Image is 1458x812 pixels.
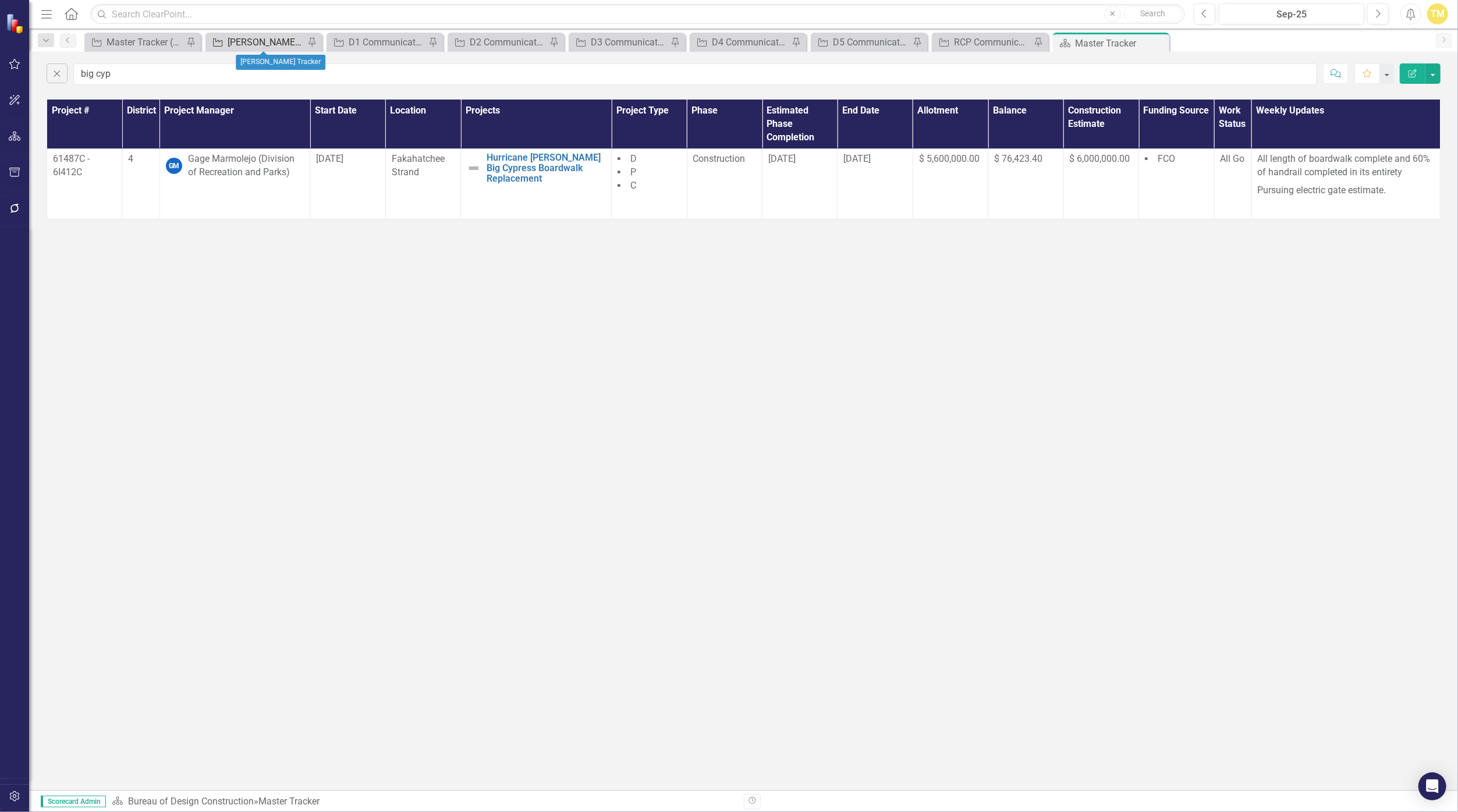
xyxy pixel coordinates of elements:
[1139,149,1214,219] td: Double-Click to Edit
[1124,6,1182,22] button: Search
[188,153,304,179] div: Gage Marmolejo (Division of Recreation and Parks)
[258,796,320,807] div: Master Tracker
[1063,149,1138,219] td: Double-Click to Edit
[228,35,304,49] div: [PERSON_NAME] Tracker
[693,35,789,49] a: D4 Communications Tracker
[1070,153,1130,164] span: $ 6,000,000.00
[833,35,910,49] div: D5 Communications Tracker
[236,55,325,70] div: [PERSON_NAME] Tracker
[128,153,133,164] span: 4
[935,35,1031,49] a: RCP Communications Tracker
[310,149,385,219] td: Double-Click to Edit
[41,796,106,807] span: Scorecard Admin
[1158,153,1175,164] span: FCO
[349,35,425,49] div: D1 Communications Tracker
[73,63,1317,85] input: Find in Master Tracker (External)...
[1427,3,1448,24] button: TM
[994,153,1042,164] span: $ 76,423.40
[1214,149,1251,219] td: Double-Click to Edit
[838,149,913,219] td: Double-Click to Edit
[392,153,445,178] span: Fakahatchee Strand
[122,149,159,219] td: Double-Click to Edit
[1258,182,1434,200] p: Pursuing electric gate estimate.
[988,149,1063,219] td: Double-Click to Edit
[128,796,254,807] a: Bureau of Design Construction
[470,35,547,49] div: D2 Communications Tracker
[612,149,687,219] td: Double-Click to Edit
[687,149,762,219] td: Double-Click to Edit
[1251,149,1440,219] td: Double-Click to Edit
[450,35,547,49] a: D2 Communications Tracker
[487,153,605,183] a: Hurricane [PERSON_NAME] Big Cypress Boardwalk Replacement
[467,161,481,175] img: Not Defined
[954,35,1031,49] div: RCP Communications Tracker
[107,35,183,49] div: Master Tracker (External)
[843,153,871,164] span: [DATE]
[1223,8,1361,22] div: Sep-25
[1221,153,1245,164] span: All Go
[630,166,636,178] span: P
[1140,9,1165,18] span: Search
[159,149,310,219] td: Double-Click to Edit
[572,35,668,49] a: D3 Communications Tracker
[1219,3,1365,24] button: Sep-25
[762,149,838,219] td: Double-Click to Edit
[208,35,304,49] a: [PERSON_NAME] Tracker
[90,4,1184,24] input: Search ClearPoint...
[329,35,425,49] a: D1 Communications Tracker
[768,153,796,164] span: [DATE]
[461,149,612,219] td: Double-Click to Edit Right Click for Context Menu
[1418,772,1446,800] div: Open Intercom Messenger
[630,153,637,164] span: D
[6,13,26,34] img: ClearPoint Strategy
[591,35,668,49] div: D3 Communications Tracker
[913,149,988,219] td: Double-Click to Edit
[87,35,183,49] a: Master Tracker (External)
[712,35,789,49] div: D4 Communications Tracker
[53,153,116,182] p: 61487C - 6I412C
[112,795,735,809] div: »
[166,158,182,174] div: GM
[1075,36,1166,51] div: Master Tracker
[316,153,343,164] span: [DATE]
[385,149,460,219] td: Double-Click to Edit
[693,153,746,164] span: Construction
[919,153,980,164] span: $ 5,600,000.00
[1258,153,1434,182] p: All length of boardwalk complete and 60% of handrail completed in its entirety
[47,149,122,219] td: Double-Click to Edit
[630,180,636,191] span: C
[814,35,910,49] a: D5 Communications Tracker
